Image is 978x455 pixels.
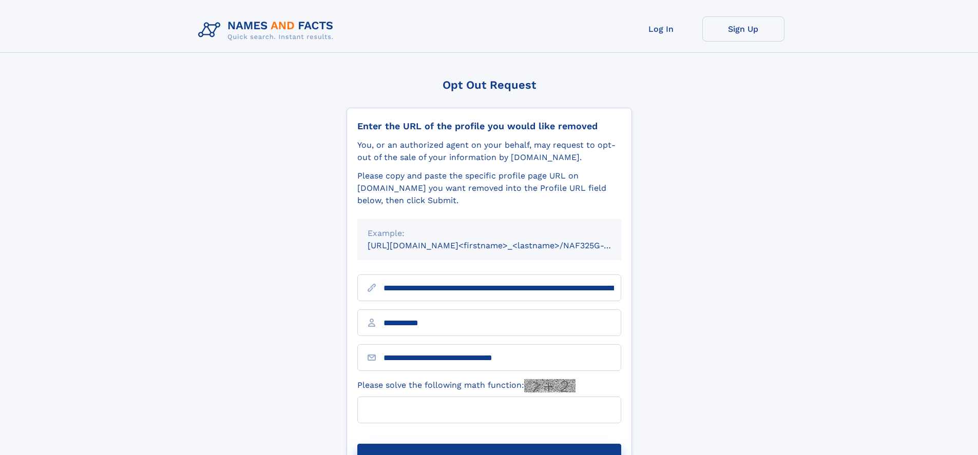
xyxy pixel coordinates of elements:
[368,227,611,240] div: Example:
[194,16,342,44] img: Logo Names and Facts
[620,16,702,42] a: Log In
[357,379,576,392] label: Please solve the following math function:
[357,139,621,164] div: You, or an authorized agent on your behalf, may request to opt-out of the sale of your informatio...
[702,16,784,42] a: Sign Up
[347,78,632,91] div: Opt Out Request
[368,241,641,250] small: [URL][DOMAIN_NAME]<firstname>_<lastname>/NAF325G-xxxxxxxx
[357,121,621,132] div: Enter the URL of the profile you would like removed
[357,170,621,207] div: Please copy and paste the specific profile page URL on [DOMAIN_NAME] you want removed into the Pr...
